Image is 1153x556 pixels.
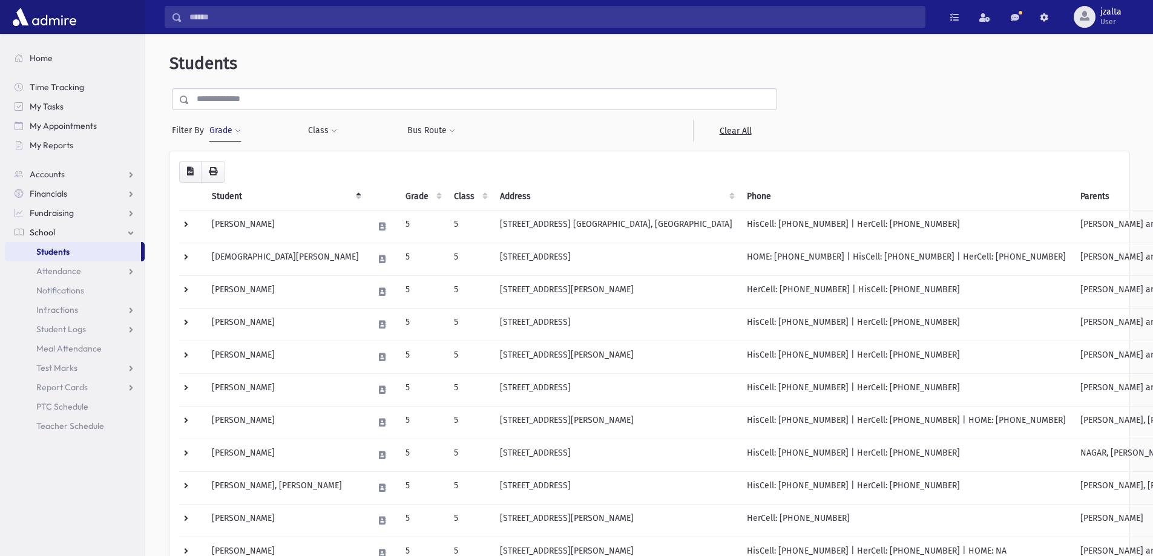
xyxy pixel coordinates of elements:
span: Test Marks [36,362,77,373]
td: 5 [447,504,493,537]
td: [PERSON_NAME], [PERSON_NAME] [205,471,366,504]
span: PTC Schedule [36,401,88,412]
td: [STREET_ADDRESS] [493,471,740,504]
td: 5 [447,406,493,439]
a: PTC Schedule [5,397,145,416]
td: [STREET_ADDRESS][PERSON_NAME] [493,341,740,373]
td: [PERSON_NAME] [205,341,366,373]
td: 5 [398,406,447,439]
td: HisCell: [PHONE_NUMBER] | HerCell: [PHONE_NUMBER] [740,210,1073,243]
td: [STREET_ADDRESS] [GEOGRAPHIC_DATA], [GEOGRAPHIC_DATA] [493,210,740,243]
button: Class [307,120,338,142]
td: 5 [398,308,447,341]
span: Meal Attendance [36,343,102,354]
td: 5 [447,341,493,373]
span: My Reports [30,140,73,151]
td: HerCell: [PHONE_NUMBER] [740,504,1073,537]
span: jzalta [1100,7,1122,17]
td: 5 [447,439,493,471]
a: Attendance [5,261,145,281]
td: [STREET_ADDRESS] [493,243,740,275]
a: Report Cards [5,378,145,397]
td: HerCell: [PHONE_NUMBER] | HisCell: [PHONE_NUMBER] [740,275,1073,308]
td: 5 [398,210,447,243]
input: Search [182,6,925,28]
td: 5 [398,439,447,471]
img: AdmirePro [10,5,79,29]
a: My Appointments [5,116,145,136]
span: Accounts [30,169,65,180]
button: Print [201,161,225,183]
td: HisCell: [PHONE_NUMBER] | HerCell: [PHONE_NUMBER] [740,439,1073,471]
td: [STREET_ADDRESS] [493,439,740,471]
td: HisCell: [PHONE_NUMBER] | HerCell: [PHONE_NUMBER] [740,373,1073,406]
span: Student Logs [36,324,86,335]
span: Financials [30,188,67,199]
td: [STREET_ADDRESS][PERSON_NAME] [493,504,740,537]
a: Students [5,242,141,261]
td: HisCell: [PHONE_NUMBER] | HerCell: [PHONE_NUMBER] [740,341,1073,373]
span: Teacher Schedule [36,420,104,431]
a: Infractions [5,300,145,319]
a: Fundraising [5,203,145,223]
td: [PERSON_NAME] [205,439,366,471]
th: Student: activate to sort column descending [205,183,366,211]
td: [STREET_ADDRESS][PERSON_NAME] [493,406,740,439]
span: Infractions [36,304,78,315]
td: [PERSON_NAME] [205,275,366,308]
td: [PERSON_NAME] [205,406,366,439]
td: HisCell: [PHONE_NUMBER] | HerCell: [PHONE_NUMBER] | HOME: [PHONE_NUMBER] [740,406,1073,439]
td: HisCell: [PHONE_NUMBER] | HerCell: [PHONE_NUMBER] [740,308,1073,341]
button: CSV [179,161,202,183]
td: [STREET_ADDRESS] [493,373,740,406]
a: Test Marks [5,358,145,378]
a: Clear All [693,120,777,142]
td: HOME: [PHONE_NUMBER] | HisCell: [PHONE_NUMBER] | HerCell: [PHONE_NUMBER] [740,243,1073,275]
a: School [5,223,145,242]
td: 5 [398,243,447,275]
td: 5 [447,275,493,308]
td: [PERSON_NAME] [205,504,366,537]
td: 5 [398,341,447,373]
td: 5 [398,275,447,308]
span: My Appointments [30,120,97,131]
th: Grade: activate to sort column ascending [398,183,447,211]
a: Meal Attendance [5,339,145,358]
td: [STREET_ADDRESS][PERSON_NAME] [493,275,740,308]
td: 5 [447,471,493,504]
a: My Tasks [5,97,145,116]
td: 5 [398,373,447,406]
td: 5 [447,373,493,406]
a: Notifications [5,281,145,300]
span: My Tasks [30,101,64,112]
span: Attendance [36,266,81,276]
span: Students [169,53,237,73]
span: Notifications [36,285,84,296]
button: Bus Route [407,120,456,142]
a: Home [5,48,145,68]
td: 5 [398,471,447,504]
th: Phone [740,183,1073,211]
button: Grade [209,120,241,142]
td: HisCell: [PHONE_NUMBER] | HerCell: [PHONE_NUMBER] [740,471,1073,504]
span: User [1100,17,1122,27]
span: Filter By [172,124,209,137]
td: 5 [447,308,493,341]
td: 5 [447,243,493,275]
td: 5 [398,504,447,537]
a: Student Logs [5,319,145,339]
a: My Reports [5,136,145,155]
a: Teacher Schedule [5,416,145,436]
td: [DEMOGRAPHIC_DATA][PERSON_NAME] [205,243,366,275]
a: Financials [5,184,145,203]
td: 5 [447,210,493,243]
td: [PERSON_NAME] [205,210,366,243]
a: Accounts [5,165,145,184]
span: School [30,227,55,238]
td: [STREET_ADDRESS] [493,308,740,341]
span: Home [30,53,53,64]
td: [PERSON_NAME] [205,308,366,341]
span: Fundraising [30,208,74,218]
span: Report Cards [36,382,88,393]
a: Time Tracking [5,77,145,97]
